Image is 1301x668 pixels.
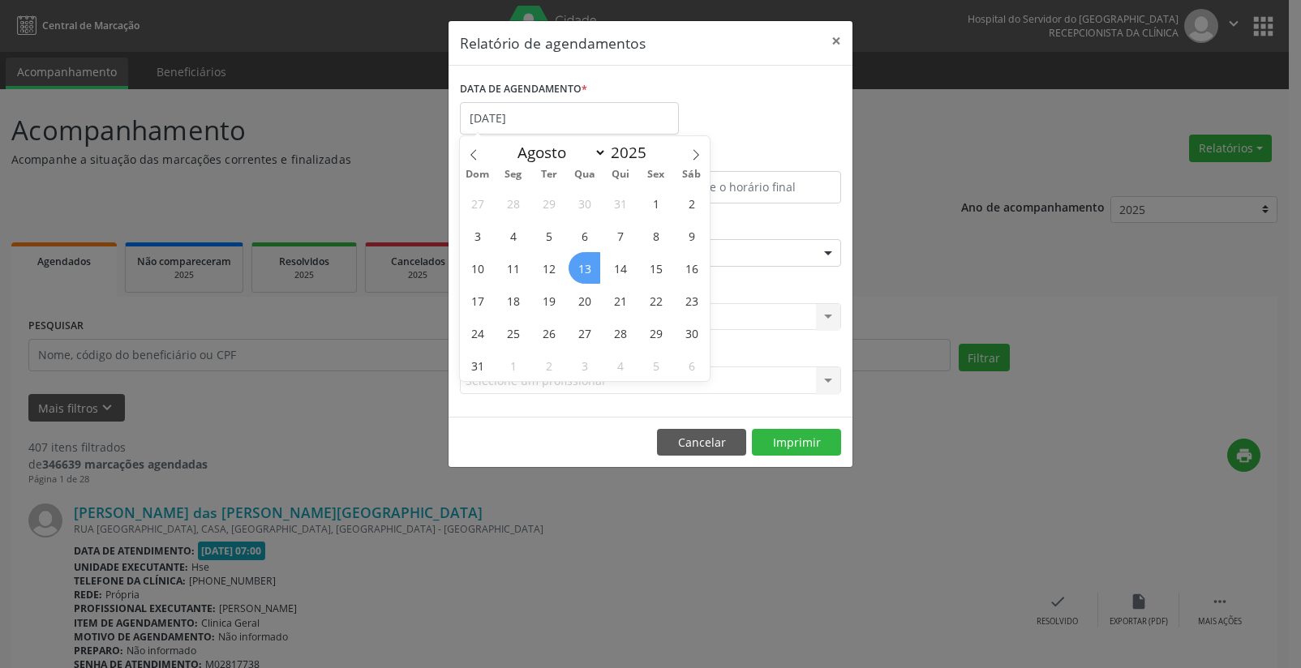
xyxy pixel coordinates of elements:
[533,317,565,349] span: Agosto 26, 2025
[569,317,600,349] span: Agosto 27, 2025
[676,252,707,284] span: Agosto 16, 2025
[604,317,636,349] span: Agosto 28, 2025
[820,21,852,61] button: Close
[497,317,529,349] span: Agosto 25, 2025
[460,32,646,54] h5: Relatório de agendamentos
[462,349,493,381] span: Agosto 31, 2025
[676,285,707,316] span: Agosto 23, 2025
[604,220,636,251] span: Agosto 7, 2025
[497,349,529,381] span: Setembro 1, 2025
[604,187,636,219] span: Julho 31, 2025
[569,349,600,381] span: Setembro 3, 2025
[496,169,531,180] span: Seg
[752,429,841,456] button: Imprimir
[460,169,496,180] span: Dom
[533,285,565,316] span: Agosto 19, 2025
[569,252,600,284] span: Agosto 13, 2025
[676,349,707,381] span: Setembro 6, 2025
[462,317,493,349] span: Agosto 24, 2025
[462,285,493,316] span: Agosto 17, 2025
[497,220,529,251] span: Agosto 4, 2025
[676,187,707,219] span: Agosto 2, 2025
[655,146,841,171] label: ATÉ
[533,349,565,381] span: Setembro 2, 2025
[531,169,567,180] span: Ter
[640,252,672,284] span: Agosto 15, 2025
[604,349,636,381] span: Setembro 4, 2025
[604,285,636,316] span: Agosto 21, 2025
[603,169,638,180] span: Qui
[640,317,672,349] span: Agosto 29, 2025
[533,187,565,219] span: Julho 29, 2025
[533,220,565,251] span: Agosto 5, 2025
[640,187,672,219] span: Agosto 1, 2025
[497,252,529,284] span: Agosto 11, 2025
[655,171,841,203] input: Selecione o horário final
[640,220,672,251] span: Agosto 8, 2025
[569,187,600,219] span: Julho 30, 2025
[497,187,529,219] span: Julho 28, 2025
[567,169,603,180] span: Qua
[497,285,529,316] span: Agosto 18, 2025
[607,142,660,163] input: Year
[676,220,707,251] span: Agosto 9, 2025
[462,187,493,219] span: Julho 27, 2025
[569,220,600,251] span: Agosto 6, 2025
[462,220,493,251] span: Agosto 3, 2025
[674,169,710,180] span: Sáb
[462,252,493,284] span: Agosto 10, 2025
[604,252,636,284] span: Agosto 14, 2025
[569,285,600,316] span: Agosto 20, 2025
[676,317,707,349] span: Agosto 30, 2025
[533,252,565,284] span: Agosto 12, 2025
[640,349,672,381] span: Setembro 5, 2025
[509,141,607,164] select: Month
[460,102,679,135] input: Selecione uma data ou intervalo
[638,169,674,180] span: Sex
[640,285,672,316] span: Agosto 22, 2025
[460,77,587,102] label: DATA DE AGENDAMENTO
[657,429,746,456] button: Cancelar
